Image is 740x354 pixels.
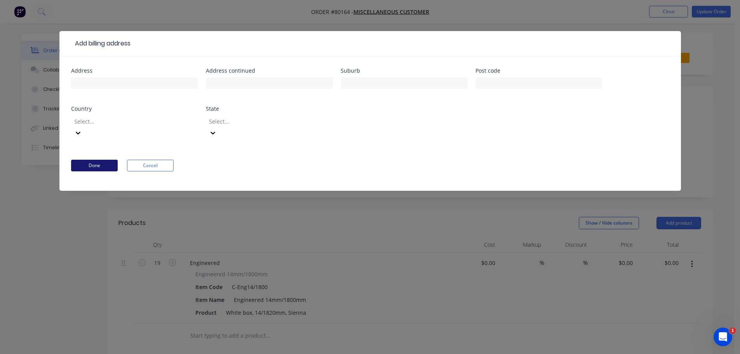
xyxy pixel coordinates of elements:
button: Cancel [127,160,174,171]
span: 1 [730,328,736,334]
div: Suburb [341,68,468,73]
div: Add billing address [71,39,131,48]
iframe: Intercom live chat [714,328,732,346]
div: Address [71,68,198,73]
div: Post code [475,68,602,73]
div: State [206,106,333,112]
div: Country [71,106,198,112]
button: Done [71,160,118,171]
div: Address continued [206,68,333,73]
